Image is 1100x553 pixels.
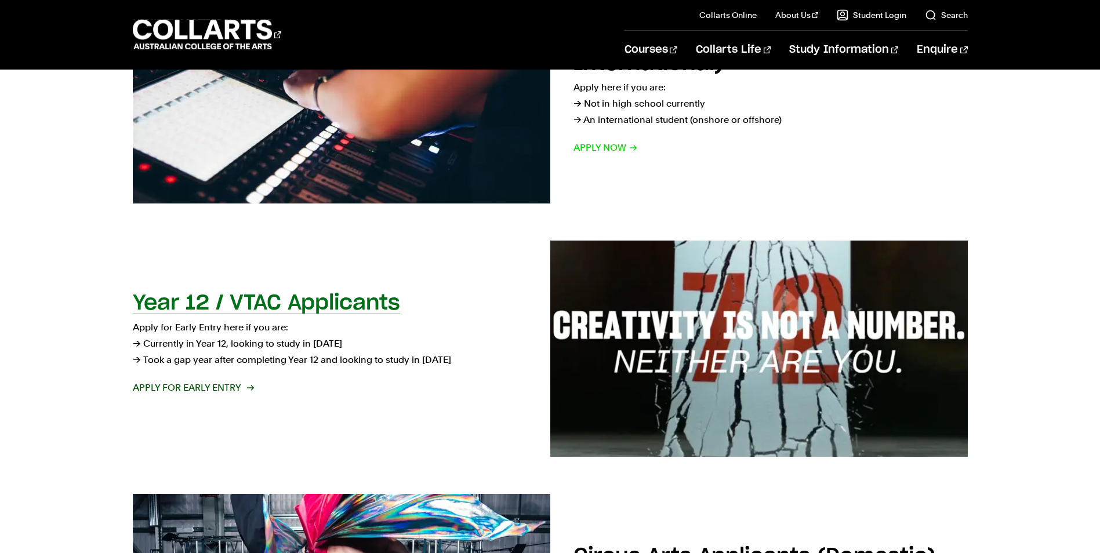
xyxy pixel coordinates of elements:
h2: Year 12 / VTAC Applicants [133,293,400,314]
p: Apply for Early Entry here if you are: → Currently in Year 12, looking to study in [DATE] → Took ... [133,319,527,368]
a: Search [925,9,968,21]
h2: Direct Applicants (Domestic & International) [573,26,895,74]
a: Collarts Life [696,31,771,69]
a: Year 12 / VTAC Applicants Apply for Early Entry here if you are:→ Currently in Year 12, looking t... [133,241,968,457]
a: Collarts Online [699,9,757,21]
a: Study Information [789,31,898,69]
span: Apply now [573,140,638,156]
a: Enquire [917,31,967,69]
a: Courses [625,31,677,69]
span: Apply for Early Entry [133,380,253,396]
p: Apply here if you are: → Not in high school currently → An international student (onshore or offs... [573,79,968,128]
div: Go to homepage [133,18,281,51]
a: About Us [775,9,818,21]
a: Student Login [837,9,906,21]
